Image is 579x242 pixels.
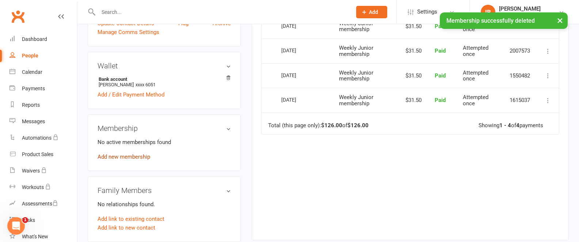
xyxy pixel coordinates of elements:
[339,45,373,57] span: Weekly Junior membership
[98,154,150,160] a: Add new membership
[503,88,537,113] td: 1615037
[22,53,38,58] div: People
[435,72,446,79] span: Paid
[321,122,342,129] strong: $126.00
[397,63,428,88] td: $31.50
[435,97,446,103] span: Paid
[9,179,77,196] a: Workouts
[481,5,495,19] div: IB
[397,38,428,63] td: $31.50
[463,69,488,82] span: Attempted once
[9,146,77,163] a: Product Sales
[9,212,77,228] a: Tasks
[281,69,315,81] div: [DATE]
[499,5,541,12] div: [PERSON_NAME]
[347,122,369,129] strong: $126.00
[22,217,28,223] span: 1
[98,215,164,223] a: Add link to existing contact
[503,63,537,88] td: 1550482
[440,12,568,29] div: Membership successfully deleted
[22,69,42,75] div: Calendar
[339,94,373,107] span: Weekly Junior membership
[136,82,156,87] span: xxxx 6051
[463,94,488,107] span: Attempted once
[98,90,164,99] a: Add / Edit Payment Method
[9,7,27,26] a: Clubworx
[281,94,315,105] div: [DATE]
[22,151,53,157] div: Product Sales
[22,217,35,223] div: Tasks
[22,86,45,91] div: Payments
[268,122,369,129] div: Total (this page only): of
[98,186,231,194] h3: Family Members
[397,88,428,113] td: $31.50
[9,80,77,97] a: Payments
[281,45,315,56] div: [DATE]
[516,122,519,129] strong: 4
[339,69,373,82] span: Weekly Junior membership
[98,138,231,147] p: No active memberships found
[9,113,77,130] a: Messages
[98,200,231,209] p: No relationships found.
[463,45,488,57] span: Attempted once
[435,48,446,54] span: Paid
[22,184,44,190] div: Workouts
[499,122,511,129] strong: 1 - 4
[9,97,77,113] a: Reports
[22,135,52,141] div: Automations
[98,124,231,132] h3: Membership
[22,201,58,207] div: Assessments
[22,102,40,108] div: Reports
[356,6,387,18] button: Add
[7,217,25,235] iframe: Intercom live chat
[503,38,537,63] td: 2007573
[22,118,45,124] div: Messages
[22,168,40,174] div: Waivers
[553,12,567,28] button: ×
[96,7,347,17] input: Search...
[369,9,378,15] span: Add
[499,12,541,19] div: Martial Science
[99,76,227,82] strong: Bank account
[9,64,77,80] a: Calendar
[9,163,77,179] a: Waivers
[9,130,77,146] a: Automations
[417,4,437,20] span: Settings
[22,234,48,239] div: What's New
[9,196,77,212] a: Assessments
[98,75,231,88] li: [PERSON_NAME]
[9,31,77,48] a: Dashboard
[22,36,47,42] div: Dashboard
[98,62,231,70] h3: Wallet
[9,48,77,64] a: People
[98,223,155,232] a: Add link to new contact
[98,28,159,37] a: Manage Comms Settings
[479,122,543,129] div: Showing of payments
